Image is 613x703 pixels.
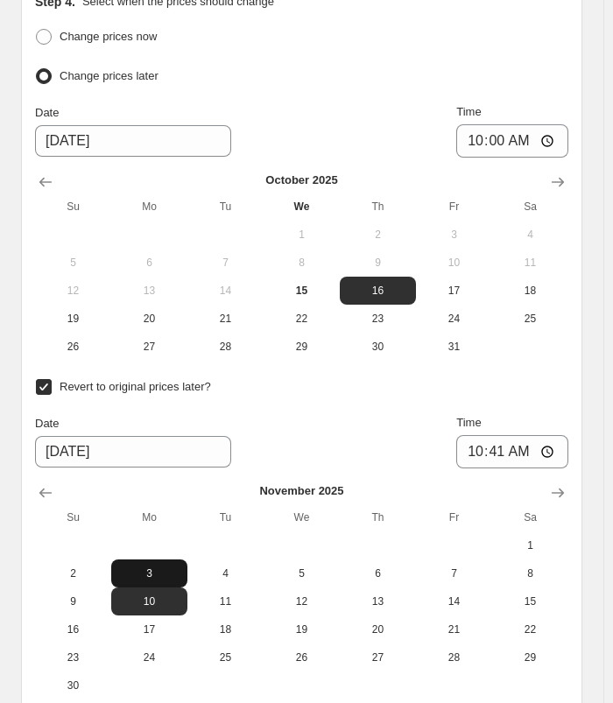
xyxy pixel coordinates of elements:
[35,671,111,699] button: Sunday November 30 2025
[264,587,340,615] button: Wednesday November 12 2025
[416,643,492,671] button: Friday November 28 2025
[271,284,333,298] span: 15
[423,510,485,524] span: Fr
[340,193,416,221] th: Thursday
[340,615,416,643] button: Thursday November 20 2025
[60,30,157,43] span: Change prices now
[416,615,492,643] button: Friday November 21 2025
[499,538,561,552] span: 1
[456,105,481,118] span: Time
[499,566,561,580] span: 8
[347,594,409,608] span: 13
[423,228,485,242] span: 3
[492,193,568,221] th: Saturday
[492,615,568,643] button: Saturday November 22 2025
[264,221,340,249] button: Wednesday October 1 2025
[187,615,264,643] button: Tuesday November 18 2025
[42,200,104,214] span: Su
[499,594,561,608] span: 15
[456,435,568,468] input: 12:00
[194,312,257,326] span: 21
[347,510,409,524] span: Th
[347,622,409,636] span: 20
[42,284,104,298] span: 12
[35,559,111,587] button: Sunday November 2 2025
[264,333,340,361] button: Wednesday October 29 2025
[111,643,187,671] button: Monday November 24 2025
[416,305,492,333] button: Friday October 24 2025
[347,566,409,580] span: 6
[118,284,180,298] span: 13
[42,678,104,692] span: 30
[544,168,572,196] button: Show next month, November 2025
[423,256,485,270] span: 10
[35,277,111,305] button: Sunday October 12 2025
[35,305,111,333] button: Sunday October 19 2025
[194,340,257,354] span: 28
[264,193,340,221] th: Wednesday
[187,333,264,361] button: Tuesday October 28 2025
[118,256,180,270] span: 6
[111,249,187,277] button: Monday October 6 2025
[60,69,159,82] span: Change prices later
[340,503,416,531] th: Thursday
[194,510,257,524] span: Tu
[492,559,568,587] button: Saturday November 8 2025
[194,566,257,580] span: 4
[35,643,111,671] button: Sunday November 23 2025
[340,587,416,615] button: Thursday November 13 2025
[35,436,231,467] input: 10/15/2025
[456,124,568,158] input: 12:00
[187,305,264,333] button: Tuesday October 21 2025
[35,333,111,361] button: Sunday October 26 2025
[118,340,180,354] span: 27
[111,559,187,587] button: Monday November 3 2025
[264,559,340,587] button: Wednesday November 5 2025
[499,510,561,524] span: Sa
[340,333,416,361] button: Thursday October 30 2025
[32,168,60,196] button: Show previous month, September 2025
[347,650,409,664] span: 27
[187,587,264,615] button: Tuesday November 11 2025
[416,277,492,305] button: Friday October 17 2025
[42,256,104,270] span: 5
[35,125,231,157] input: 10/15/2025
[271,510,333,524] span: We
[264,277,340,305] button: Today Wednesday October 15 2025
[340,643,416,671] button: Thursday November 27 2025
[416,221,492,249] button: Friday October 3 2025
[194,256,257,270] span: 7
[35,249,111,277] button: Sunday October 5 2025
[499,200,561,214] span: Sa
[42,340,104,354] span: 26
[194,650,257,664] span: 25
[499,228,561,242] span: 4
[416,559,492,587] button: Friday November 7 2025
[347,284,409,298] span: 16
[271,312,333,326] span: 22
[423,312,485,326] span: 24
[416,249,492,277] button: Friday October 10 2025
[499,256,561,270] span: 11
[111,503,187,531] th: Monday
[42,312,104,326] span: 19
[60,380,211,393] span: Revert to original prices later?
[499,284,561,298] span: 18
[416,587,492,615] button: Friday November 14 2025
[340,277,416,305] button: Thursday October 16 2025
[271,228,333,242] span: 1
[271,256,333,270] span: 8
[42,622,104,636] span: 16
[111,277,187,305] button: Monday October 13 2025
[340,305,416,333] button: Thursday October 23 2025
[347,340,409,354] span: 30
[423,566,485,580] span: 7
[35,503,111,531] th: Sunday
[35,587,111,615] button: Sunday November 9 2025
[492,221,568,249] button: Saturday October 4 2025
[42,594,104,608] span: 9
[544,479,572,507] button: Show next month, December 2025
[118,622,180,636] span: 17
[492,587,568,615] button: Saturday November 15 2025
[347,256,409,270] span: 9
